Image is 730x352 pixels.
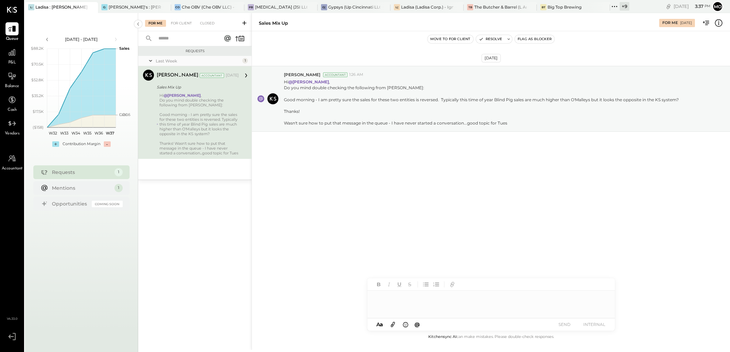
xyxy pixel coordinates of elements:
div: - [104,141,111,147]
text: $70.5K [31,62,44,67]
div: Big Top Brewing [547,4,582,10]
div: Coming Soon [92,201,123,207]
div: Accountant [323,72,347,77]
button: Bold [374,280,383,289]
div: Thanks! Wasn't sure how to put that message in the queue - I have never started a conversation...... [159,141,239,155]
div: [DATE] [482,54,501,62]
text: W34 [71,131,80,136]
a: Balance [0,70,24,90]
div: + [52,141,59,147]
text: W36 [94,131,103,136]
a: Queue [0,22,24,42]
span: Vendors [5,131,20,137]
div: [MEDICAL_DATA] (JSI LLC) - Ignite [255,4,307,10]
text: $88.2K [31,46,44,51]
span: @ [414,321,420,328]
span: Accountant [2,166,23,172]
button: Strikethrough [405,280,414,289]
div: Requests [52,169,111,176]
strong: @[PERSON_NAME] [164,93,201,98]
div: [DATE] [680,21,692,25]
div: CO [175,4,181,10]
text: $35.2K [32,93,44,98]
button: Add URL [448,280,457,289]
div: For Me [145,20,166,27]
div: Do you mind double checking the following from [PERSON_NAME]: [159,98,239,107]
div: Sales Mix Up [259,20,288,26]
button: Aa [374,321,385,328]
span: P&L [8,60,16,66]
div: L: [28,4,34,10]
button: @ [412,320,422,329]
span: [PERSON_NAME] [284,72,320,78]
text: W37 [106,131,114,136]
div: [PERSON_NAME]'s : [PERSON_NAME]'s [109,4,161,10]
div: Mentions [52,185,111,191]
div: Last Week [156,58,241,64]
button: INTERNAL [580,320,608,329]
div: [DATE] - [DATE] [52,36,111,42]
div: BT [540,4,546,10]
div: Requests [142,49,248,54]
div: TB [467,4,473,10]
text: $17.5K [33,109,44,114]
button: SEND [551,320,578,329]
div: 1 [114,168,123,176]
div: G( [321,4,327,10]
div: [DATE] [226,73,239,78]
p: Hi , [284,79,679,126]
div: Hi , [159,93,239,155]
div: [PERSON_NAME] [157,72,198,79]
span: 1:26 AM [349,72,363,78]
div: For Me [662,20,678,26]
div: Accountant [200,73,224,78]
button: Flag as Blocker [515,35,554,43]
span: Queue [6,36,19,42]
div: Che OBV (Che OBV LLC) - Ignite [182,4,234,10]
button: Move to for client [428,35,473,43]
text: ($158) [33,125,44,130]
span: Cash [8,107,16,113]
div: Sales Mix Up [157,84,237,91]
span: Balance [5,83,19,90]
button: Italic [385,280,394,289]
text: $52.8K [31,78,44,82]
button: Resolve [476,35,505,43]
text: W32 [48,131,57,136]
text: Labor [119,112,130,117]
div: Ladisa (Ladisa Corp.) - Ignite [401,4,453,10]
div: For Client [167,20,195,27]
div: L( [394,4,400,10]
div: Good morning - I am pretty sure the sales for these two entities is reversed. Typically this time... [159,112,239,136]
a: P&L [0,46,24,66]
button: Mo [712,1,723,12]
button: Unordered List [421,280,430,289]
a: Cash [0,93,24,113]
a: Vendors [0,117,24,137]
div: Ladisa : [PERSON_NAME] in the Alley [35,4,88,10]
div: Thanks! Wasn't sure how to put that message in the queue - I have never started a conversation...... [284,108,679,126]
text: W35 [83,131,91,136]
div: 1 [242,58,248,63]
span: a [380,321,383,328]
div: 1 [114,184,123,192]
div: G: [101,4,108,10]
div: PB [248,4,254,10]
div: Gypsys (Up Cincinnati LLC) - Ignite [328,4,380,10]
strong: @[PERSON_NAME] [288,79,329,84]
div: + 9 [620,2,629,11]
div: Closed [197,20,218,27]
div: [DATE] [674,3,710,10]
div: Opportunities [52,200,88,207]
div: The Butcher & Barrel (L Argento LLC) - [GEOGRAPHIC_DATA] [474,4,527,10]
button: Ordered List [432,280,441,289]
text: W33 [60,131,68,136]
a: Accountant [0,152,24,172]
button: Underline [395,280,404,289]
div: Contribution Margin [63,141,100,147]
div: copy link [665,3,672,10]
text: Sales [119,46,130,51]
div: Good morning - I am pretty sure the sales for these two entities is reversed. Typically this time... [284,97,679,103]
div: Do you mind double checking the following from [PERSON_NAME]: [284,85,679,91]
